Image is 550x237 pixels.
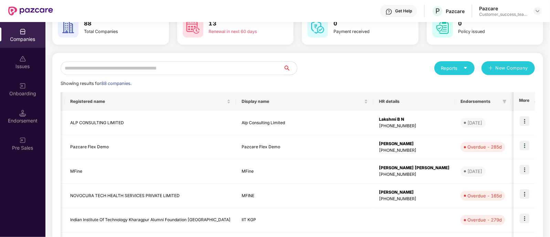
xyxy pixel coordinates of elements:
[514,92,535,111] th: More
[379,116,449,123] div: Lakshmi B N
[373,92,455,111] th: HR details
[435,7,440,15] span: P
[467,119,482,126] div: [DATE]
[379,123,449,129] div: [PHONE_NUMBER]
[209,28,268,35] div: Renewal in next 60 days
[379,196,449,202] div: [PHONE_NUMBER]
[65,159,236,184] td: MFine
[488,66,493,71] span: plus
[236,111,373,135] td: Alp Consulting Limited
[334,19,393,28] h3: 0
[283,65,297,71] span: search
[19,110,26,117] img: svg+xml;base64,PHN2ZyB3aWR0aD0iMTQuNSIgaGVpZ2h0PSIxNC41IiB2aWV3Qm94PSIwIDAgMTYgMTYiIGZpbGw9Im5vbm...
[209,19,268,28] h3: 13
[467,168,482,175] div: [DATE]
[65,208,236,233] td: Indian Institute Of Technology Kharagpur Alumni Foundation [GEOGRAPHIC_DATA]
[19,55,26,62] img: svg+xml;base64,PHN2ZyBpZD0iSXNzdWVzX2Rpc2FibGVkIiB4bWxucz0iaHR0cDovL3d3dy53My5vcmcvMjAwMC9zdmciIH...
[467,216,502,223] div: Overdue - 279d
[432,17,453,37] img: svg+xml;base64,PHN2ZyB4bWxucz0iaHR0cDovL3d3dy53My5vcmcvMjAwMC9zdmciIHdpZHRoPSI2MCIgaGVpZ2h0PSI2MC...
[520,165,529,174] img: icon
[379,171,449,178] div: [PHONE_NUMBER]
[65,135,236,160] td: Pazcare Flex Demo
[101,81,131,86] span: 88 companies.
[183,17,203,37] img: svg+xml;base64,PHN2ZyB4bWxucz0iaHR0cDovL3d3dy53My5vcmcvMjAwMC9zdmciIHdpZHRoPSI2MCIgaGVpZ2h0PSI2MC...
[84,19,143,28] h3: 88
[236,92,373,111] th: Display name
[65,92,236,111] th: Registered name
[501,97,508,106] span: filter
[236,208,373,233] td: IIT KGP
[242,99,363,104] span: Display name
[334,28,393,35] div: Payment received
[467,192,502,199] div: Overdue - 165d
[19,28,26,35] img: svg+xml;base64,PHN2ZyBpZD0iQ29tcGFuaWVzIiB4bWxucz0iaHR0cDovL3d3dy53My5vcmcvMjAwMC9zdmciIHdpZHRoPS...
[482,61,535,75] button: plusNew Company
[458,19,518,28] h3: 0
[385,8,392,15] img: svg+xml;base64,PHN2ZyBpZD0iSGVscC0zMngzMiIgeG1sbnM9Imh0dHA6Ly93d3cudzMub3JnLzIwMDAvc3ZnIiB3aWR0aD...
[58,17,78,37] img: svg+xml;base64,PHN2ZyB4bWxucz0iaHR0cDovL3d3dy53My5vcmcvMjAwMC9zdmciIHdpZHRoPSI2MCIgaGVpZ2h0PSI2MC...
[520,189,529,199] img: icon
[236,184,373,208] td: MFINE
[446,8,465,14] div: Pazcare
[467,143,502,150] div: Overdue - 285d
[458,28,518,35] div: Policy issued
[307,17,328,37] img: svg+xml;base64,PHN2ZyB4bWxucz0iaHR0cDovL3d3dy53My5vcmcvMjAwMC9zdmciIHdpZHRoPSI2MCIgaGVpZ2h0PSI2MC...
[61,81,131,86] span: Showing results for
[520,141,529,150] img: icon
[379,189,449,196] div: [PERSON_NAME]
[441,65,468,72] div: Reports
[8,7,53,15] img: New Pazcare Logo
[84,28,143,35] div: Total Companies
[520,214,529,223] img: icon
[520,116,529,126] img: icon
[19,137,26,144] img: svg+xml;base64,PHN2ZyB3aWR0aD0iMjAiIGhlaWdodD0iMjAiIHZpZXdCb3g9IjAgMCAyMCAyMCIgZmlsbD0ibm9uZSIgeG...
[379,165,449,171] div: [PERSON_NAME] [PERSON_NAME]
[496,65,528,72] span: New Company
[479,12,527,17] div: Customer_success_team_lead
[395,8,412,14] div: Get Help
[535,8,540,14] img: svg+xml;base64,PHN2ZyBpZD0iRHJvcGRvd24tMzJ4MzIiIHhtbG5zPSJodHRwOi8vd3d3LnczLm9yZy8yMDAwL3N2ZyIgd2...
[236,135,373,160] td: Pazcare Flex Demo
[236,159,373,184] td: MFine
[379,141,449,147] div: [PERSON_NAME]
[503,99,507,104] span: filter
[70,99,225,104] span: Registered name
[463,66,468,70] span: caret-down
[19,83,26,89] img: svg+xml;base64,PHN2ZyB3aWR0aD0iMjAiIGhlaWdodD0iMjAiIHZpZXdCb3g9IjAgMCAyMCAyMCIgZmlsbD0ibm9uZSIgeG...
[479,5,527,12] div: Pazcare
[379,147,449,154] div: [PHONE_NUMBER]
[461,99,500,104] span: Endorsements
[283,61,297,75] button: search
[65,111,236,135] td: ALP CONSULTING LIMITED
[65,184,236,208] td: NOVOCURA TECH HEALTH SERVICES PRIVATE LIMITED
